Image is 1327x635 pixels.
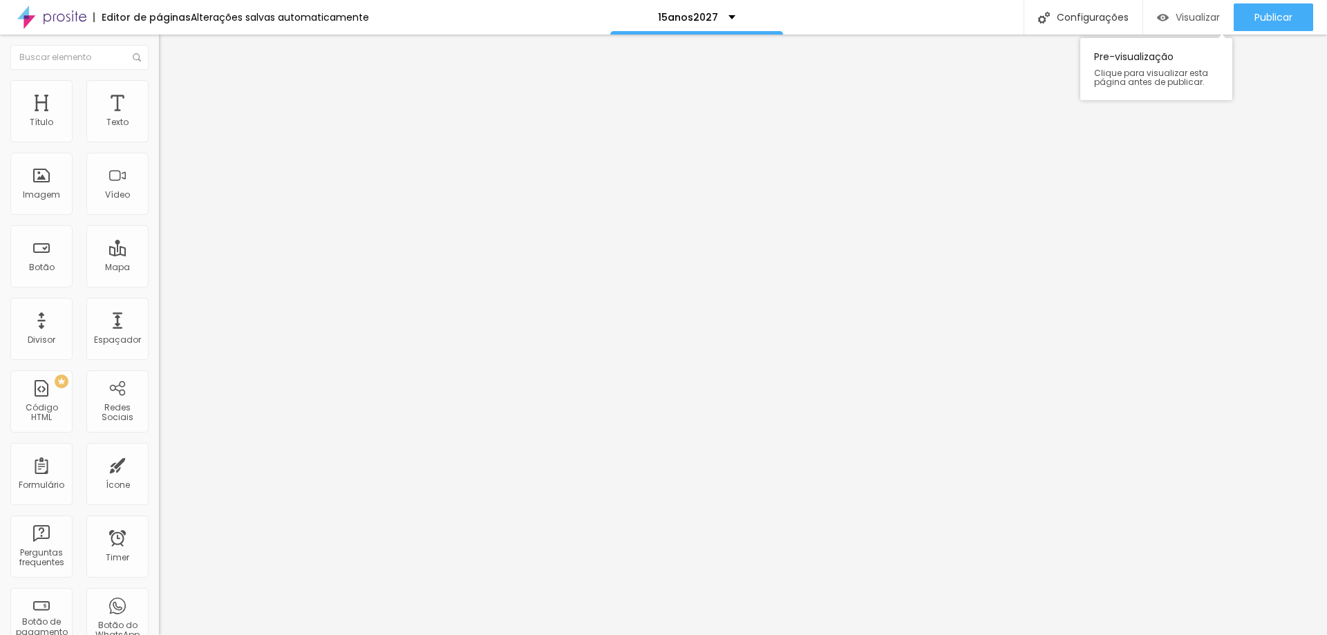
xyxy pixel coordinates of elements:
[10,45,149,70] input: Buscar elemento
[1094,68,1218,86] span: Clique para visualizar esta página antes de publicar.
[23,190,60,200] div: Imagem
[133,53,141,61] img: Icone
[29,263,55,272] div: Botão
[28,335,55,345] div: Divisor
[14,403,68,423] div: Código HTML
[191,12,369,22] div: Alterações salvas automaticamente
[19,480,64,490] div: Formulário
[90,403,144,423] div: Redes Sociais
[106,480,130,490] div: Ícone
[105,190,130,200] div: Vídeo
[94,335,141,345] div: Espaçador
[1038,12,1050,23] img: Icone
[1080,38,1232,100] div: Pre-visualização
[1234,3,1313,31] button: Publicar
[14,548,68,568] div: Perguntas frequentes
[658,12,718,22] p: 15anos2027
[106,553,129,562] div: Timer
[1176,12,1220,23] span: Visualizar
[1143,3,1234,31] button: Visualizar
[30,117,53,127] div: Título
[93,12,191,22] div: Editor de páginas
[106,117,129,127] div: Texto
[105,263,130,272] div: Mapa
[1254,12,1292,23] span: Publicar
[1157,12,1169,23] img: view-1.svg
